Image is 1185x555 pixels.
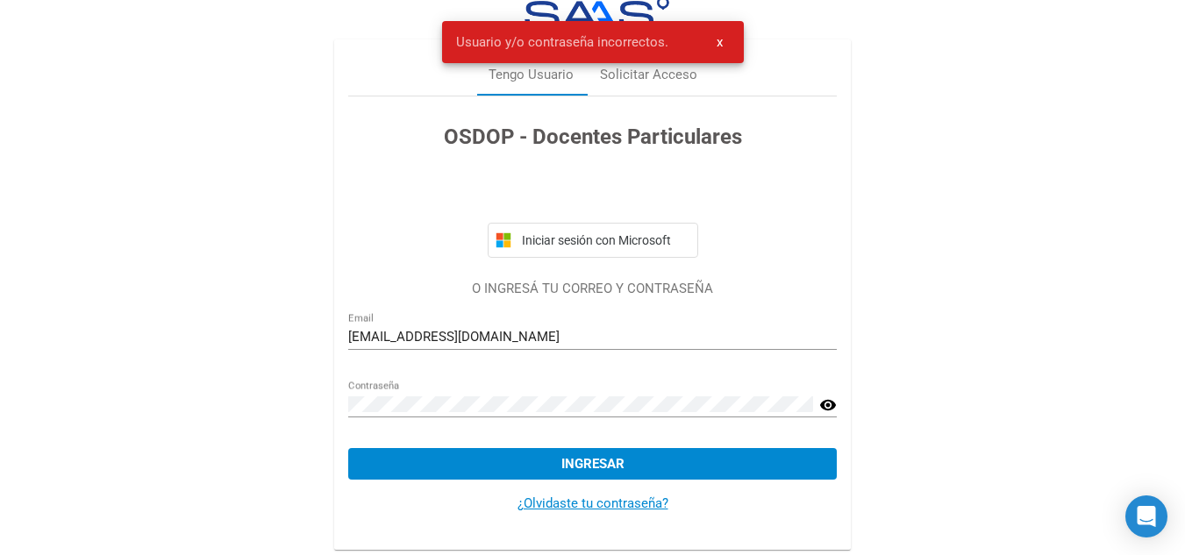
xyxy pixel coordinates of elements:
[348,448,837,480] button: Ingresar
[1125,495,1167,537] div: Open Intercom Messenger
[561,456,625,472] span: Ingresar
[717,34,723,50] span: x
[348,279,837,299] p: O INGRESÁ TU CORREO Y CONTRASEÑA
[348,121,837,153] h3: OSDOP - Docentes Particulares
[488,223,698,258] button: Iniciar sesión con Microsoft
[518,495,668,511] a: ¿Olvidaste tu contraseña?
[819,395,837,416] mat-icon: visibility
[518,233,690,247] span: Iniciar sesión con Microsoft
[456,33,668,51] span: Usuario y/o contraseña incorrectos.
[479,172,707,210] iframe: Botón de Acceder con Google
[703,26,737,58] button: x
